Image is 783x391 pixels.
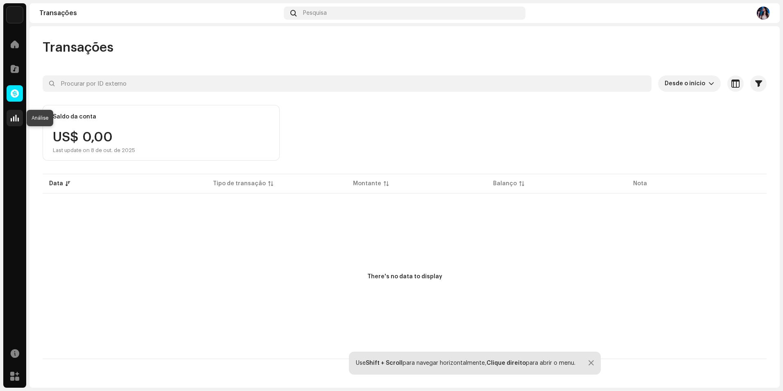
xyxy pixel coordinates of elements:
span: Transações [43,39,113,56]
span: Pesquisa [303,10,327,16]
strong: Clique direito [487,360,526,366]
img: dc321f6b-3bf5-4112-a89f-a9f42d8ba402 [757,7,770,20]
img: 66bce8da-2cef-42a1-a8c4-ff775820a5f9 [7,7,23,23]
div: Last update on 8 de out. de 2025 [53,147,135,154]
strong: Shift + Scroll [366,360,403,366]
div: There's no data to display [367,273,442,281]
input: Procurar por ID externo [43,75,652,92]
div: Saldo da conta [53,114,96,120]
div: Use para navegar horizontalmente, para abrir o menu. [356,360,575,366]
div: dropdown trigger [708,75,714,92]
span: Desde o início [665,75,708,92]
div: Transações [39,10,281,16]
